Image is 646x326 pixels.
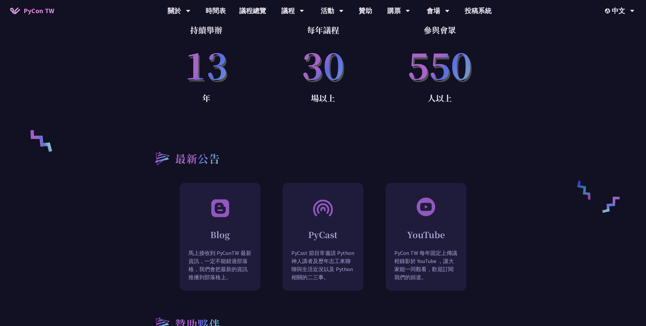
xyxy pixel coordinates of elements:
h2: 最新公告 [175,150,220,166]
p: 馬上接收到 PyConTW 最新資訊，一定不能錯過部落格，我們會把最新的資訊推播到部落格上。 [180,249,260,291]
img: Home icon of PyCon TW 2025 [10,7,20,14]
p: 550 [381,37,498,91]
img: svg+xml;base64,PHN2ZyB3aWR0aD0iNjAiIGhlaWdodD0iNjAiIHZpZXdCb3g9IjAgMCA2MCA2MCIgZmlsbD0ibm9uZSIgeG... [416,197,436,217]
h2: Blog [180,229,260,240]
img: heading-bullet [148,145,175,171]
p: 持續舉辦 [148,23,265,37]
span: PyCon TW [24,6,54,16]
p: PyCon TW 每年固定上傳議程錄影於 YouTube ，讓大家能一同觀看，歡迎訂閱我們的頻道。 [386,249,466,291]
p: 13 [148,37,265,91]
p: 參與會眾 [381,23,498,37]
p: 30 [265,37,382,91]
p: 人以上 [381,91,498,105]
p: PyCast 節目常邀請 Python 神人講者及歷年志工來聊聊與生活近況以及 Python 相關的二三事。 [283,249,363,291]
p: 每年議程 [265,23,382,37]
p: 場以上 [265,91,382,105]
p: 年 [148,91,265,105]
h2: YouTube [386,229,466,240]
h2: PyCast [283,229,363,240]
img: PyCast.bcca2a8.svg [312,197,334,219]
a: PyCon TW [3,2,61,19]
img: Blog.348b5bb.svg [209,197,231,219]
img: Locale Icon [605,8,612,13]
